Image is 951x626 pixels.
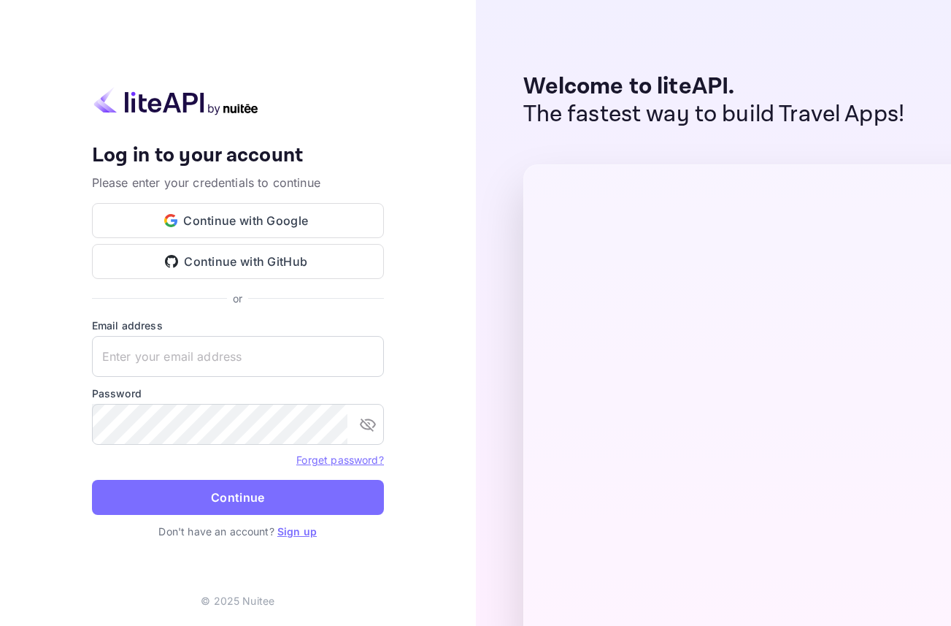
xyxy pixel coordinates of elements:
[201,593,274,608] p: © 2025 Nuitee
[92,480,384,515] button: Continue
[523,101,905,129] p: The fastest way to build Travel Apps!
[92,318,384,333] label: Email address
[523,73,905,101] p: Welcome to liteAPI.
[92,143,384,169] h4: Log in to your account
[92,336,384,377] input: Enter your email address
[277,525,317,538] a: Sign up
[353,410,382,439] button: toggle password visibility
[233,291,242,306] p: or
[92,174,384,191] p: Please enter your credentials to continue
[296,452,383,467] a: Forget password?
[296,454,383,466] a: Forget password?
[92,244,384,279] button: Continue with GitHub
[92,524,384,539] p: Don't have an account?
[92,87,260,115] img: liteapi
[92,386,384,401] label: Password
[92,203,384,238] button: Continue with Google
